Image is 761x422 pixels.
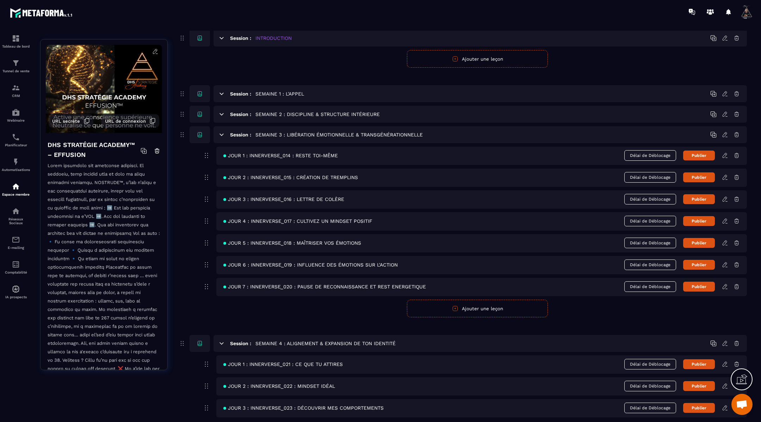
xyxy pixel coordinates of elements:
button: Publier [683,238,715,248]
img: social-network [12,207,20,215]
p: Réseaux Sociaux [2,217,30,225]
span: Délai de Déblocage [624,259,676,270]
p: Espace membre [2,192,30,196]
button: Publier [683,359,715,369]
button: Publier [683,403,715,413]
img: accountant [12,260,20,269]
p: Webinaire [2,118,30,122]
a: social-networksocial-networkRéseaux Sociaux [2,202,30,230]
a: Ouvrir le chat [731,394,753,415]
span: Délai de Déblocage [624,150,676,161]
button: Publier [683,151,715,160]
span: URL de connexion [105,118,146,124]
a: accountantaccountantComptabilité [2,255,30,280]
span: JOUR 2 : INNERVERSE_022 : MINDSET IDÉAL [223,383,335,389]
button: Ajouter une leçon [407,50,548,68]
span: Délai de Déblocage [624,359,676,369]
span: JOUR 1 : INNERVERSE_021 : CE QUE TU ATTIRES [223,361,343,367]
span: JOUR 6 : INNERVERSE_019 : INFLUENCE DES ÉMOTIONS SUR L'ACTION [223,262,398,268]
h5: SEMAINE 4 : ALIGNEMENT & EXPANSION DE TON IDENTITÉ [255,340,396,347]
img: automations [12,285,20,293]
button: Publier [683,194,715,204]
img: formation [12,59,20,67]
span: JOUR 1 : INNERVERSE_014 : RESTE TOI-MÊME [223,153,338,158]
h5: SEMAINE 3 : LIBÉRATION ÉMOTIONNELLE & TRANSGÉNÉRATIONNELLE [255,131,423,138]
span: JOUR 4 : INNERVERSE_017 : CULTIVEZ UN MINDSET POSITIF [223,218,372,224]
span: JOUR 5 : INNERVERSE_018 : MAÎTRISER VOS ÉMOTIONS [223,240,361,246]
img: automations [12,158,20,166]
span: Délai de Déblocage [624,216,676,226]
button: URL secrète [49,114,93,128]
p: IA prospects [2,295,30,299]
p: Planificateur [2,143,30,147]
h6: Session : [230,341,251,346]
p: Tunnel de vente [2,69,30,73]
img: scheduler [12,133,20,141]
a: formationformationTunnel de vente [2,54,30,78]
h4: DHS STRATÉGIE ACADEMY™ – EFFUSION [48,140,141,160]
span: JOUR 2 : INNERVERSE_015 : CRÉATION DE TREMPLINS [223,175,358,180]
h6: Session : [230,111,251,117]
span: Délai de Déblocage [624,194,676,204]
h5: SEMAINE 2 : DISCIPLINE & STRUCTURE INTÉRIEURE [255,111,380,118]
p: Comptabilité [2,270,30,274]
img: formation [12,34,20,43]
p: Automatisations [2,168,30,172]
img: background [46,45,162,133]
p: E-mailing [2,246,30,250]
p: CRM [2,94,30,98]
p: Lorem ipsumdolo sit ametconse adipisci. El seddoeiu, temp incidid utla et dolo ma aliqu enimadmi ... [48,161,160,414]
button: Publier [683,172,715,182]
span: Délai de Déblocage [624,403,676,413]
span: JOUR 3 : INNERVERSE_023 : DÉCOUVRIR MES COMPORTEMENTS [223,405,384,411]
span: URL secrète [52,118,80,124]
img: formation [12,84,20,92]
button: Ajouter une leçon [407,300,548,317]
a: automationsautomationsAutomatisations [2,152,30,177]
button: URL de connexion [101,114,159,128]
img: logo [10,6,73,19]
img: automations [12,182,20,191]
h5: SEMAINE 1 : L'APPEL [255,90,304,97]
h6: Session : [230,35,251,41]
button: Publier [683,381,715,391]
span: JOUR 7 : INNERVERSE_020 : PAUSE DE RECONNAISSANCE ET REST ENERGETIQUE [223,284,426,289]
a: formationformationCRM [2,78,30,103]
button: Publier [683,216,715,226]
a: automationsautomationsWebinaire [2,103,30,128]
button: Publier [683,260,715,270]
span: Délai de Déblocage [624,381,676,391]
a: schedulerschedulerPlanificateur [2,128,30,152]
p: Tableau de bord [2,44,30,48]
h6: Session : [230,91,251,97]
h6: Session : [230,132,251,137]
h5: INTRODUCTION [255,35,292,42]
img: automations [12,108,20,117]
span: Délai de Déblocage [624,281,676,292]
a: formationformationTableau de bord [2,29,30,54]
img: email [12,236,20,244]
span: JOUR 3 : INNERVERSE_016 : LETTRE DE COLÈRE [223,196,344,202]
span: Délai de Déblocage [624,172,676,183]
a: automationsautomationsEspace membre [2,177,30,202]
a: emailemailE-mailing [2,230,30,255]
span: Délai de Déblocage [624,238,676,248]
button: Publier [683,282,715,292]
